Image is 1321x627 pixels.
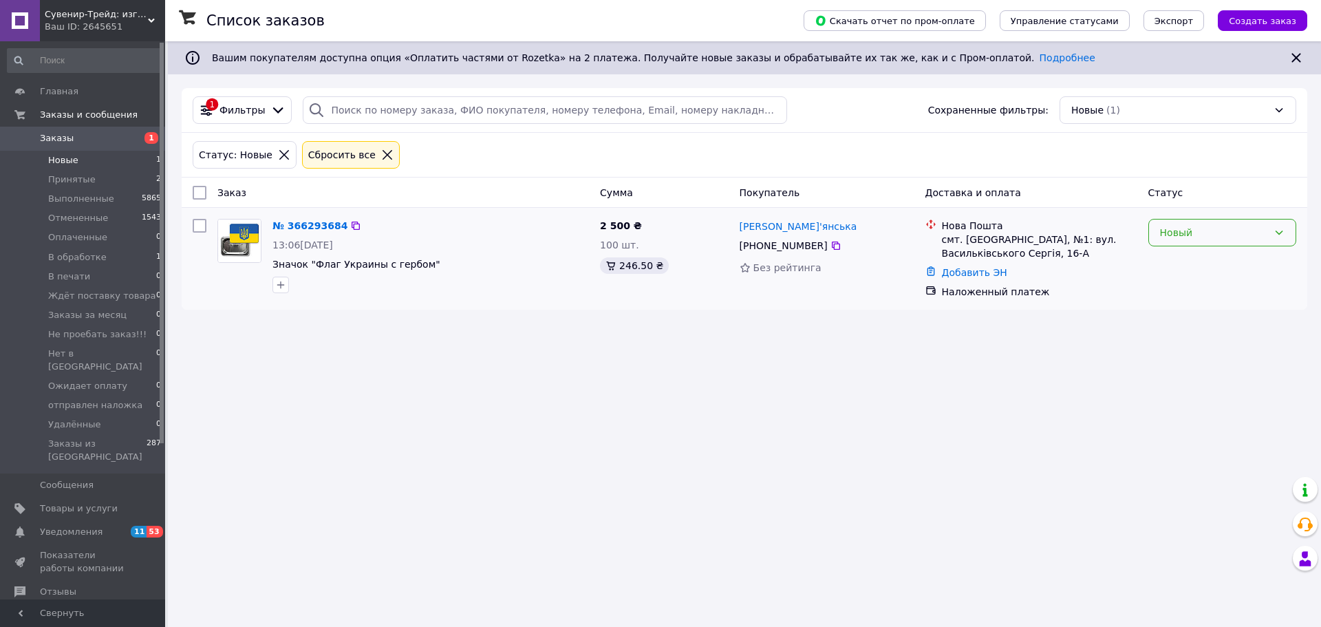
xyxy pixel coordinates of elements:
span: Отмененные [48,212,108,224]
span: 0 [156,399,161,412]
a: Создать заказ [1204,14,1307,25]
span: 2 [156,173,161,186]
span: Заказ [217,187,246,198]
span: Ждёт поставку товара [48,290,156,302]
div: Наложенный платеж [942,285,1137,299]
span: 1 [144,132,158,144]
span: Уведомления [40,526,103,538]
span: 0 [156,270,161,283]
a: Добавить ЭН [942,267,1007,278]
span: Не проебать заказ!!! [48,328,147,341]
a: Подробнее [1040,52,1095,63]
span: 287 [147,438,161,463]
span: 0 [156,418,161,431]
span: Выполненные [48,193,114,205]
span: 1 [156,251,161,264]
span: Создать заказ [1229,16,1296,26]
span: Товары и услуги [40,502,118,515]
input: Поиск [7,48,162,73]
span: Принятые [48,173,96,186]
span: Ожидает оплату [48,380,127,392]
a: № 366293684 [272,220,347,231]
span: Доставка и оплата [925,187,1021,198]
span: Нет в [GEOGRAPHIC_DATA] [48,348,156,372]
div: Нова Пошта [942,219,1137,233]
span: Сумма [600,187,633,198]
div: смт. [GEOGRAPHIC_DATA], №1: вул. Васильківського Сергія, 16-А [942,233,1137,260]
span: Вашим покупателям доступна опция «Оплатить частями от Rozetka» на 2 платежа. Получайте новые зака... [212,52,1095,63]
span: В обработке [48,251,107,264]
span: Сохраненные фильтры: [928,103,1049,117]
span: Новые [1071,103,1104,117]
span: 0 [156,328,161,341]
span: Без рейтинга [753,262,821,273]
span: 0 [156,309,161,321]
span: 2 500 ₴ [600,220,642,231]
span: Скачать отчет по пром-оплате [815,14,975,27]
button: Скачать отчет по пром-оплате [804,10,986,31]
span: Экспорт [1154,16,1193,26]
span: 5865 [142,193,161,205]
span: 11 [131,526,147,538]
img: Фото товару [218,220,261,262]
span: отправлен наложка [48,399,142,412]
span: 100 шт. [600,240,639,251]
span: 1543 [142,212,161,224]
span: Заказы [40,132,74,145]
span: (1) [1106,105,1120,116]
div: Ваш ID: 2645651 [45,21,165,33]
div: 246.50 ₴ [600,257,669,274]
span: Показатели работы компании [40,549,127,574]
span: 1 [156,154,161,167]
span: Статус [1148,187,1183,198]
span: Заказы за месяц [48,309,127,321]
span: Фильтры [219,103,265,117]
span: Оплаченные [48,231,107,244]
button: Управление статусами [1000,10,1130,31]
span: Сообщения [40,479,94,491]
input: Поиск по номеру заказа, ФИО покупателя, номеру телефона, Email, номеру накладной [303,96,787,124]
span: Новые [48,154,78,167]
span: В печати [48,270,90,283]
span: Заказы из [GEOGRAPHIC_DATA] [48,438,147,463]
span: 0 [156,348,161,372]
span: Заказы и сообщения [40,109,138,121]
div: Сбросить все [305,147,378,162]
a: [PERSON_NAME]'янська [740,220,857,233]
span: Отзывы [40,586,76,598]
span: Сувенир-Трейд: изготовление и продажа сувенирной и печатной продукции. [45,8,148,21]
div: Новый [1160,225,1268,240]
div: Статус: Новые [196,147,275,162]
button: Создать заказ [1218,10,1307,31]
span: [PHONE_NUMBER] [740,240,828,251]
span: 0 [156,231,161,244]
span: Удалённые [48,418,100,431]
span: 0 [156,290,161,302]
a: Фото товару [217,219,261,263]
span: 13:06[DATE] [272,240,333,251]
span: Управление статусами [1011,16,1119,26]
a: Значок "Флаг Украины с гербом" [272,259,440,270]
button: Экспорт [1143,10,1204,31]
span: Покупатель [740,187,800,198]
span: Главная [40,85,78,98]
h1: Список заказов [206,12,325,29]
span: 0 [156,380,161,392]
span: 53 [147,526,162,538]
